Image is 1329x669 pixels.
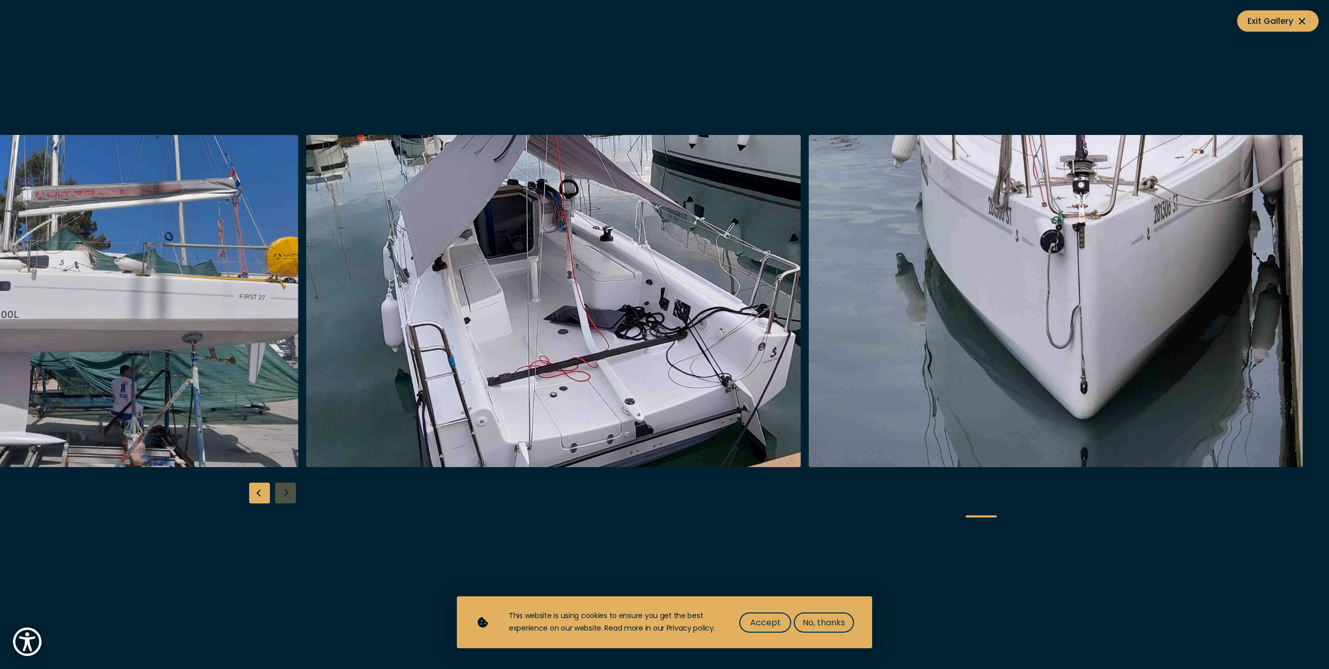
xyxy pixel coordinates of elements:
img: Merk&Merk [306,135,801,467]
span: Accept [750,616,781,629]
span: No, thanks [803,616,845,629]
div: Previous slide [249,483,270,503]
button: Exit Gallery [1237,10,1319,32]
img: Merk&Merk [808,135,1303,467]
span: Exit Gallery [1247,15,1308,28]
button: No, thanks [794,612,854,633]
div: This website is using cookies to ensure you get the best experience on our website. Read more in ... [509,610,718,635]
button: Accept [739,612,791,633]
a: Privacy policy [667,623,714,633]
button: Show Accessibility Preferences [10,625,44,659]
